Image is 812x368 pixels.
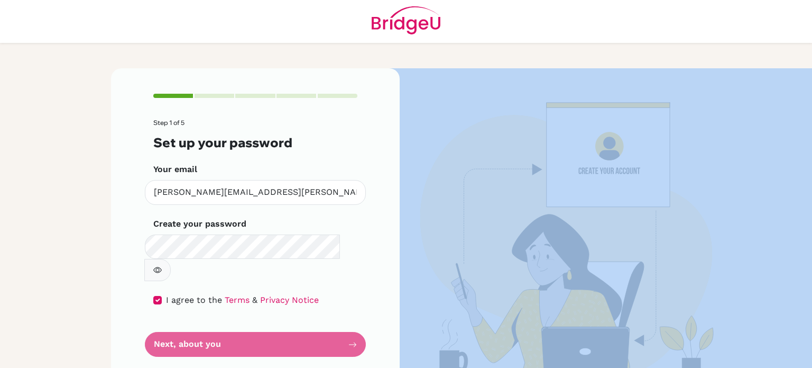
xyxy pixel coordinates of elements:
[153,119,184,127] span: Step 1 of 5
[145,180,366,205] input: Insert your email*
[166,295,222,305] span: I agree to the
[225,295,250,305] a: Terms
[153,218,246,230] label: Create your password
[153,163,197,176] label: Your email
[252,295,257,305] span: &
[153,135,357,150] h3: Set up your password
[260,295,319,305] a: Privacy Notice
